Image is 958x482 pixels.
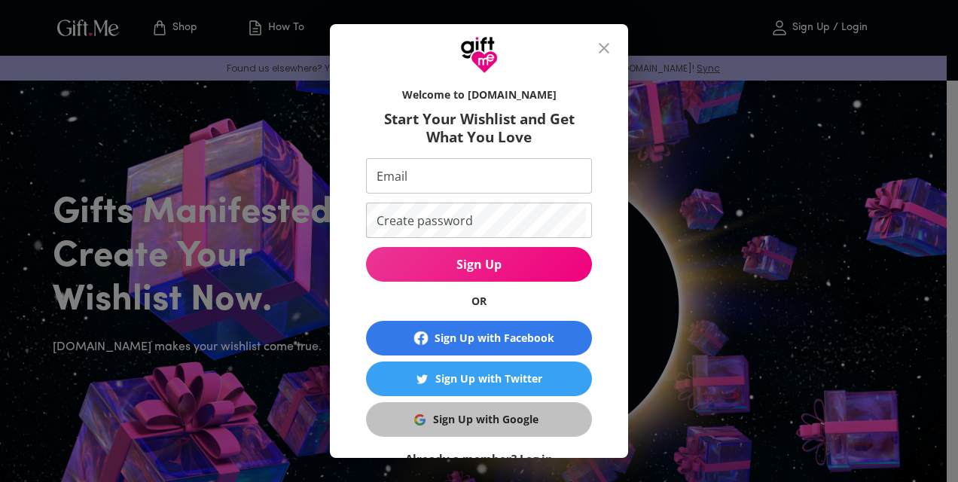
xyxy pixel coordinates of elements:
div: Sign Up with Facebook [435,330,554,346]
div: Sign Up with Twitter [435,371,542,387]
span: Sign Up [366,256,592,273]
h6: OR [366,294,592,309]
button: Sign Up [366,247,592,282]
h6: Start Your Wishlist and Get What You Love [366,110,592,146]
button: Sign Up with GoogleSign Up with Google [366,402,592,437]
a: Already a member? Log in [405,451,553,466]
img: Sign Up with Twitter [416,374,428,385]
button: close [586,30,622,66]
h6: Welcome to [DOMAIN_NAME] [366,87,592,102]
img: GiftMe Logo [460,36,498,74]
div: Sign Up with Google [433,411,538,428]
button: Sign Up with TwitterSign Up with Twitter [366,361,592,396]
button: Sign Up with Facebook [366,321,592,355]
img: Sign Up with Google [414,414,426,426]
